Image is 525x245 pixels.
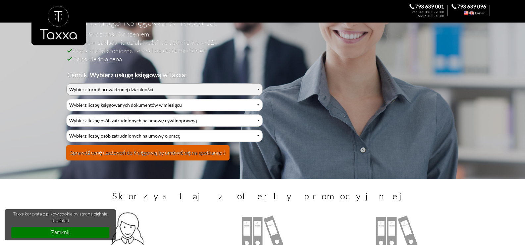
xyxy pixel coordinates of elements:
[66,83,262,164] div: Cennik Usług Księgowych Przyjaznej Księgowej w Biurze Rachunkowym Taxxa
[11,227,110,238] a: dismiss cookie message
[11,211,110,223] span: Taxxa korzysta z plików cookie by strona pięknie działała:)
[5,209,116,240] div: cookieconsent
[451,4,494,17] div: Call the Accountant. 798 639 096
[409,4,451,17] div: Zadzwoń do Księgowej. 798 639 001
[91,190,434,202] h3: Skorzystaj z oferty promocyjnej
[66,145,230,160] button: Sprawdź cenę i zadzwoń do Księgowej by umówić się na spotkanie:-)
[67,71,187,79] b: Cennik. Wybierz usługę księgową w Taxxa:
